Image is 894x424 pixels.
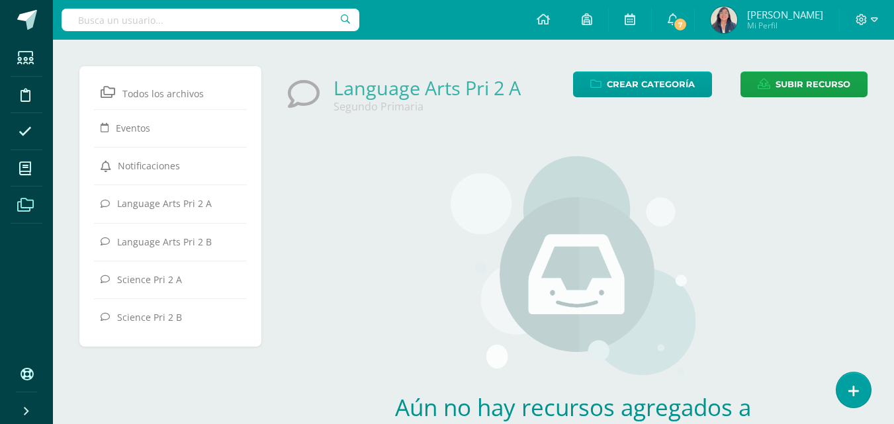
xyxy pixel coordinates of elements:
[117,273,182,286] span: Science Pri 2 A
[101,305,240,329] a: Science Pri 2 B
[101,153,240,177] a: Notificaciones
[101,267,240,291] a: Science Pri 2 A
[334,75,568,101] div: Language Arts Pri 2 A
[334,75,521,101] a: Language Arts Pri 2 A
[607,72,695,97] span: Crear Categoría
[740,71,868,97] a: Subir recurso
[711,7,737,33] img: 7d981dd22b6f13d482594254e9b550ed.png
[116,122,150,134] span: Eventos
[573,71,712,97] a: Crear Categoría
[62,9,359,31] input: Busca un usuario...
[747,8,823,21] span: [PERSON_NAME]
[122,87,204,100] span: Todos los archivos
[451,156,695,381] img: stages.png
[101,191,240,215] a: Language Arts Pri 2 A
[747,20,823,31] span: Mi Perfil
[673,17,688,32] span: 7
[118,159,180,172] span: Notificaciones
[117,197,212,210] span: Language Arts Pri 2 A
[117,235,212,247] span: Language Arts Pri 2 B
[776,72,850,97] span: Subir recurso
[101,116,240,140] a: Eventos
[101,230,240,253] a: Language Arts Pri 2 B
[117,311,182,323] span: Science Pri 2 B
[101,80,240,104] a: Todos los archivos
